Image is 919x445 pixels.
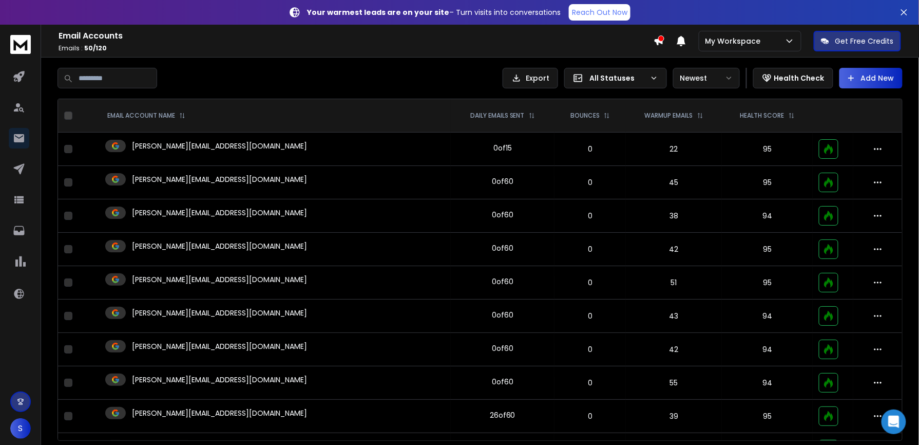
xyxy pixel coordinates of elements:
td: 45 [626,166,722,199]
p: Emails : [59,44,654,52]
p: [PERSON_NAME][EMAIL_ADDRESS][DOMAIN_NAME] [132,174,307,184]
div: 0 of 60 [492,343,513,354]
td: 51 [626,266,722,300]
p: [PERSON_NAME][EMAIL_ADDRESS][DOMAIN_NAME] [132,274,307,285]
td: 94 [722,300,813,333]
p: 0 [561,344,620,355]
a: Reach Out Now [569,4,630,21]
p: [PERSON_NAME][EMAIL_ADDRESS][DOMAIN_NAME] [132,375,307,385]
p: 0 [561,211,620,221]
p: [PERSON_NAME][EMAIL_ADDRESS][DOMAIN_NAME] [132,241,307,251]
p: [PERSON_NAME][EMAIL_ADDRESS][DOMAIN_NAME] [132,141,307,151]
div: 0 of 60 [492,243,513,253]
div: 0 of 60 [492,276,513,287]
td: 94 [722,199,813,233]
td: 38 [626,199,722,233]
p: 0 [561,378,620,388]
button: S [10,418,31,439]
td: 94 [722,366,813,400]
td: 55 [626,366,722,400]
p: [PERSON_NAME][EMAIL_ADDRESS][DOMAIN_NAME] [132,341,307,351]
div: 0 of 15 [493,143,512,153]
p: Health Check [774,73,825,83]
button: Health Check [753,68,833,88]
button: Export [503,68,558,88]
button: Newest [673,68,740,88]
td: 95 [722,233,813,266]
td: 95 [722,266,813,300]
button: Add New [839,68,903,88]
td: 95 [722,133,813,166]
p: – Turn visits into conversations [307,7,561,17]
p: WARMUP EMAILS [645,112,693,120]
td: 95 [722,400,813,433]
p: BOUNCES [570,112,600,120]
p: All Statuses [589,73,646,83]
p: Reach Out Now [572,7,627,17]
td: 94 [722,333,813,366]
td: 39 [626,400,722,433]
p: 0 [561,277,620,288]
img: logo [10,35,31,54]
p: [PERSON_NAME][EMAIL_ADDRESS][DOMAIN_NAME] [132,308,307,318]
td: 42 [626,233,722,266]
div: 26 of 60 [490,410,515,420]
div: Open Intercom Messenger [882,410,906,434]
p: [PERSON_NAME][EMAIL_ADDRESS][DOMAIN_NAME] [132,408,307,418]
td: 22 [626,133,722,166]
p: DAILY EMAILS SENT [470,112,525,120]
p: My Workspace [705,36,765,46]
p: HEALTH SCORE [740,112,784,120]
h1: Email Accounts [59,30,654,42]
p: 0 [561,311,620,321]
p: [PERSON_NAME][EMAIL_ADDRESS][DOMAIN_NAME] [132,208,307,218]
div: 0 of 60 [492,176,513,187]
div: EMAIL ACCOUNT NAME [107,112,185,120]
div: 0 of 60 [492,210,513,220]
p: Get Free Credits [835,36,894,46]
td: 95 [722,166,813,199]
p: 0 [561,244,620,254]
strong: Your warmest leads are on your site [307,7,449,17]
p: 0 [561,144,620,154]
td: 42 [626,333,722,366]
p: 0 [561,411,620,421]
td: 43 [626,300,722,333]
div: 0 of 60 [492,310,513,320]
p: 0 [561,177,620,188]
span: 50 / 120 [84,44,107,52]
button: Get Free Credits [814,31,901,51]
div: 0 of 60 [492,377,513,387]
